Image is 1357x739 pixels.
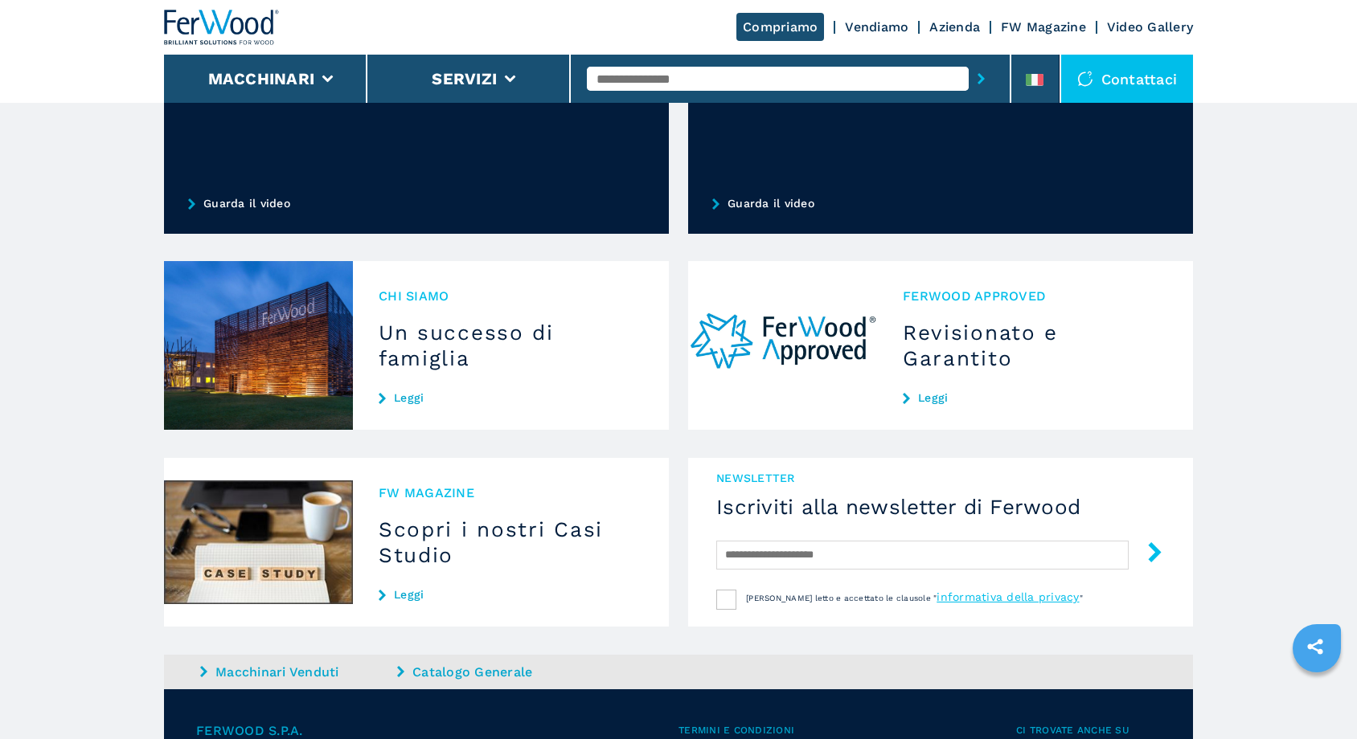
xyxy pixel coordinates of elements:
[1129,536,1165,574] button: submit-button
[164,173,669,234] a: Guarda il video
[200,663,393,681] a: Macchinari Venduti
[688,261,877,430] img: Revisionato e Garantito
[716,470,1165,486] span: NEWSLETTER
[1080,594,1083,602] span: "
[1289,667,1345,727] iframe: Chat
[937,590,1079,603] a: informativa della privacy
[1061,55,1194,103] div: Contattaci
[397,663,590,681] a: Catalogo Generale
[716,494,1165,520] h4: Iscriviti alla newsletter di Ferwood
[379,484,643,502] span: FW MAGAZINE
[208,69,315,88] button: Macchinari
[736,13,824,41] a: Compriamo
[845,19,908,35] a: Vendiamo
[164,261,353,430] img: Un successo di famiglia
[1107,19,1193,35] a: Video Gallery
[1295,627,1335,667] a: sharethis
[432,69,497,88] button: Servizi
[1077,71,1093,87] img: Contattaci
[379,588,643,601] a: Leggi
[903,391,1167,404] a: Leggi
[379,320,643,371] h3: Un successo di famiglia
[903,287,1167,305] span: Ferwood Approved
[379,287,643,305] span: Chi siamo
[379,391,643,404] a: Leggi
[164,458,353,627] img: Scopri i nostri Casi Studio
[1001,19,1086,35] a: FW Magazine
[746,594,937,602] span: [PERSON_NAME] letto e accettato le clausole "
[929,19,980,35] a: Azienda
[969,60,994,97] button: submit-button
[164,10,280,45] img: Ferwood
[379,516,643,568] h3: Scopri i nostri Casi Studio
[688,173,1193,234] a: Guarda il video
[903,320,1167,371] h3: Revisionato e Garantito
